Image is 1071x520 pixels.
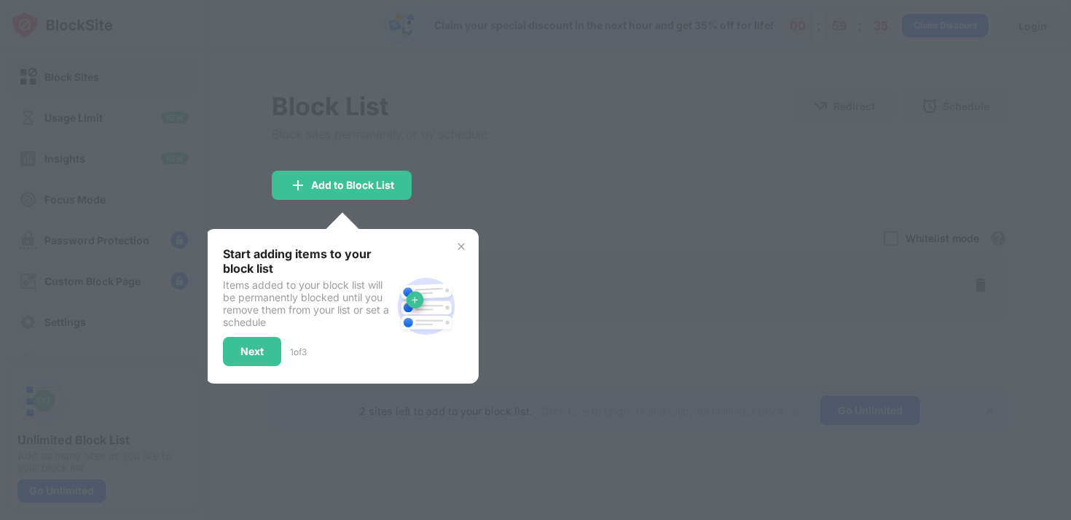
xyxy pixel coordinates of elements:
img: x-button.svg [455,241,467,252]
div: 1 of 3 [290,346,307,357]
div: Start adding items to your block list [223,247,391,276]
img: block-site.svg [391,271,461,341]
div: Items added to your block list will be permanently blocked until you remove them from your list o... [223,279,391,328]
div: Add to Block List [311,179,394,191]
div: Next [240,346,264,357]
